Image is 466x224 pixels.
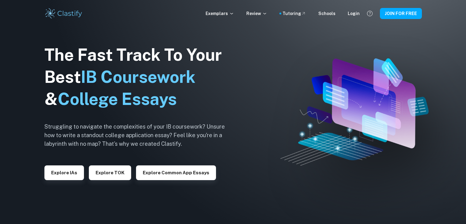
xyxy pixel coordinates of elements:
[44,122,234,148] h6: Struggling to navigate the complexities of your IB coursework? Unsure how to write a standout col...
[44,44,234,110] h1: The Fast Track To Your Best &
[282,10,306,17] a: Tutoring
[380,8,422,19] button: JOIN FOR FREE
[81,67,195,87] span: IB Coursework
[136,169,216,175] a: Explore Common App essays
[206,10,234,17] p: Exemplars
[365,8,375,19] button: Help and Feedback
[58,89,177,109] span: College Essays
[89,165,131,180] button: Explore TOK
[348,10,360,17] a: Login
[44,169,84,175] a: Explore IAs
[246,10,267,17] p: Review
[44,7,83,20] img: Clastify logo
[280,58,429,166] img: Clastify hero
[318,10,335,17] a: Schools
[89,169,131,175] a: Explore TOK
[136,165,216,180] button: Explore Common App essays
[44,165,84,180] button: Explore IAs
